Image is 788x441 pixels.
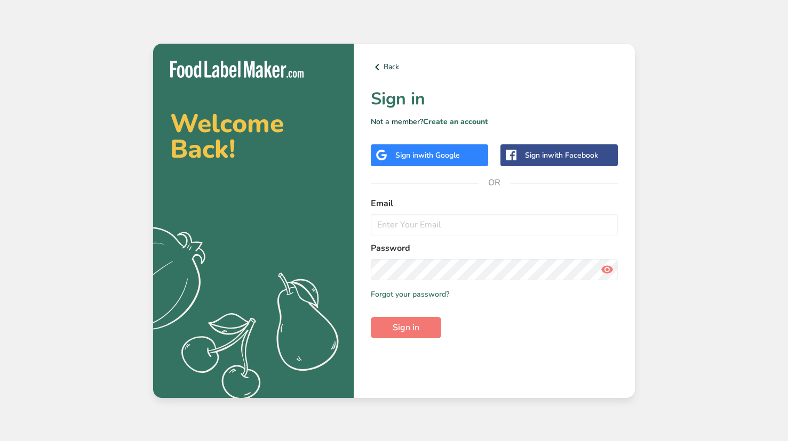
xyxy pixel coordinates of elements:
[393,321,419,334] span: Sign in
[395,150,460,161] div: Sign in
[371,242,618,255] label: Password
[548,150,598,160] span: with Facebook
[170,61,304,78] img: Food Label Maker
[423,117,488,127] a: Create an account
[418,150,460,160] span: with Google
[371,61,618,73] a: Back
[371,289,449,300] a: Forgot your password?
[371,116,618,127] p: Not a member?
[479,167,511,199] span: OR
[371,317,441,338] button: Sign in
[371,197,618,210] label: Email
[371,86,618,112] h1: Sign in
[170,111,337,162] h2: Welcome Back!
[371,214,618,235] input: Enter Your Email
[525,150,598,161] div: Sign in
